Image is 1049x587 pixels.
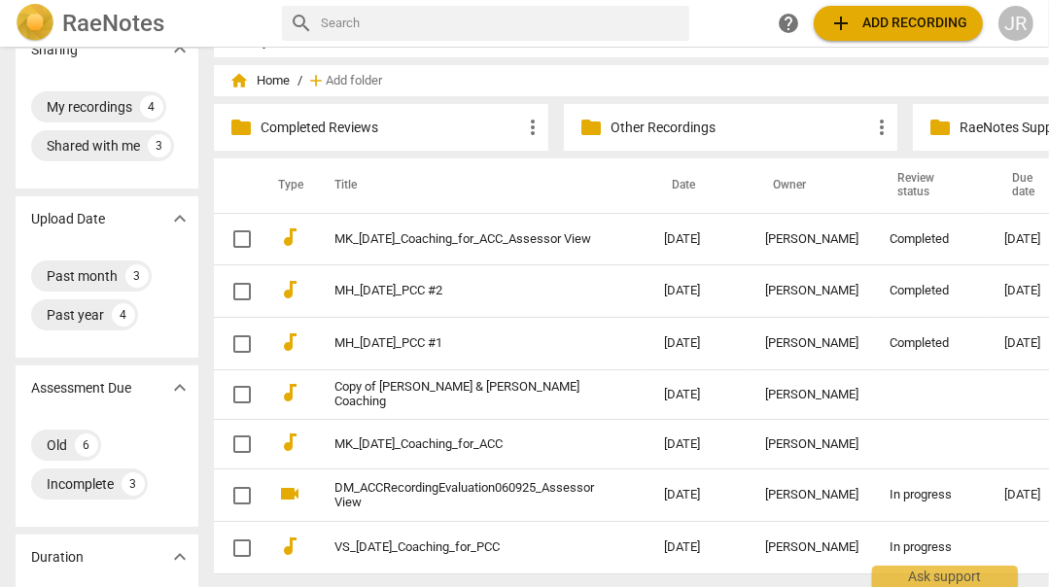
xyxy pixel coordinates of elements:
[648,158,750,213] th: Date
[140,95,163,119] div: 4
[165,373,194,402] button: Show more
[47,97,132,117] div: My recordings
[278,278,301,301] span: audiotrack
[122,472,145,496] div: 3
[890,284,973,298] div: Completed
[168,376,192,399] span: expand_more
[890,540,973,555] div: In progress
[278,431,301,454] span: audiotrack
[334,232,594,247] a: MK_[DATE]_Coaching_for_ACC_Assessor View
[777,12,800,35] span: help
[262,158,311,213] th: Type
[890,336,973,351] div: Completed
[771,6,806,41] a: Help
[870,116,893,139] span: more_vert
[290,12,313,35] span: search
[521,116,544,139] span: more_vert
[229,71,290,90] span: Home
[47,435,67,455] div: Old
[31,209,105,229] p: Upload Date
[648,318,750,370] td: [DATE]
[168,38,192,61] span: expand_more
[229,71,249,90] span: home
[648,213,750,265] td: [DATE]
[16,4,266,43] a: LogoRaeNotes
[648,265,750,318] td: [DATE]
[31,40,78,60] p: Sharing
[261,118,521,138] p: Completed Reviews
[998,6,1033,41] button: JR
[334,481,594,510] a: DM_ACCRecordingEvaluation060925_Assessor View
[47,305,104,325] div: Past year
[229,116,253,139] span: folder
[334,437,594,452] a: MK_[DATE]_Coaching_for_ACC
[874,158,989,213] th: Review status
[334,380,594,409] a: Copy of [PERSON_NAME] & [PERSON_NAME] Coaching
[278,482,301,505] span: videocam
[765,232,858,247] div: [PERSON_NAME]
[16,4,54,43] img: Logo
[168,207,192,230] span: expand_more
[168,545,192,569] span: expand_more
[278,330,301,354] span: audiotrack
[47,266,118,286] div: Past month
[872,566,1018,587] div: Ask support
[278,535,301,558] span: audiotrack
[306,71,326,90] span: add
[765,388,858,402] div: [PERSON_NAME]
[765,540,858,555] div: [PERSON_NAME]
[334,336,594,351] a: MH_[DATE]_PCC #1
[297,74,302,88] span: /
[648,522,750,574] td: [DATE]
[928,116,952,139] span: folder
[165,204,194,233] button: Show more
[334,284,594,298] a: MH_[DATE]_PCC #2
[765,437,858,452] div: [PERSON_NAME]
[765,336,858,351] div: [PERSON_NAME]
[75,433,98,457] div: 6
[148,134,171,157] div: 3
[47,136,140,155] div: Shared with me
[165,35,194,64] button: Show more
[814,6,983,41] button: Upload
[125,264,149,288] div: 3
[829,12,967,35] span: Add recording
[890,488,973,502] div: In progress
[112,303,135,327] div: 4
[165,542,194,571] button: Show more
[31,378,131,398] p: Assessment Due
[750,158,874,213] th: Owner
[890,232,973,247] div: Completed
[321,8,682,39] input: Search
[334,540,594,555] a: VS_[DATE]_Coaching_for_PCC
[648,420,750,469] td: [DATE]
[31,547,84,568] p: Duration
[579,116,603,139] span: folder
[648,469,750,522] td: [DATE]
[62,10,164,37] h2: RaeNotes
[311,158,648,213] th: Title
[765,284,858,298] div: [PERSON_NAME]
[326,74,382,88] span: Add folder
[47,474,114,494] div: Incomplete
[829,12,853,35] span: add
[278,225,301,249] span: audiotrack
[278,381,301,404] span: audiotrack
[648,370,750,420] td: [DATE]
[765,488,858,502] div: [PERSON_NAME]
[611,118,871,138] p: Other Recordings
